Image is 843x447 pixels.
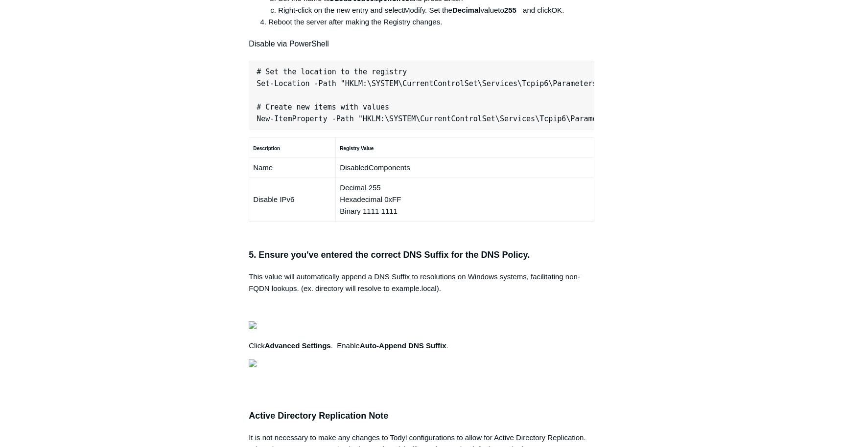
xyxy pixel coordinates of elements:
td: Decimal 255 Hexadecimal 0xFF Binary 1111 1111 [336,178,594,222]
h4: Disable via PowerShell [249,38,594,50]
strong: Registry Value [340,146,374,151]
span: Modify [404,6,425,14]
td: Disable IPv6 [249,178,336,222]
span: Right-click on the new entry and select . Set the to and click . [278,6,564,14]
span: Reboot the server after making the Registry changes. [268,18,442,26]
strong: Advanced Settings [265,341,331,350]
strong: Description [253,146,280,151]
strong: Decimal [452,6,481,14]
h3: Active Directory Replication Note [249,409,594,423]
h3: 5. Ensure you've entered the correct DNS Suffix for the DNS Policy. [249,248,594,262]
strong: 255 [504,6,516,14]
span: value [480,6,498,14]
td: Name [249,158,336,178]
img: 27414207119379 [249,321,257,329]
p: Click . Enable . [249,340,594,352]
p: This value will automatically append a DNS Suffix to resolutions on Windows systems, facilitating... [249,271,594,294]
span: OK [551,6,562,14]
pre: # Set the location to the registry Set-Location -Path "HKLM:\SYSTEM\CurrentControlSet\Services\Tc... [249,61,594,130]
img: 27414169404179 [249,359,257,367]
td: DisabledComponents [336,158,594,178]
strong: Auto-Append DNS Suffix [360,341,446,350]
